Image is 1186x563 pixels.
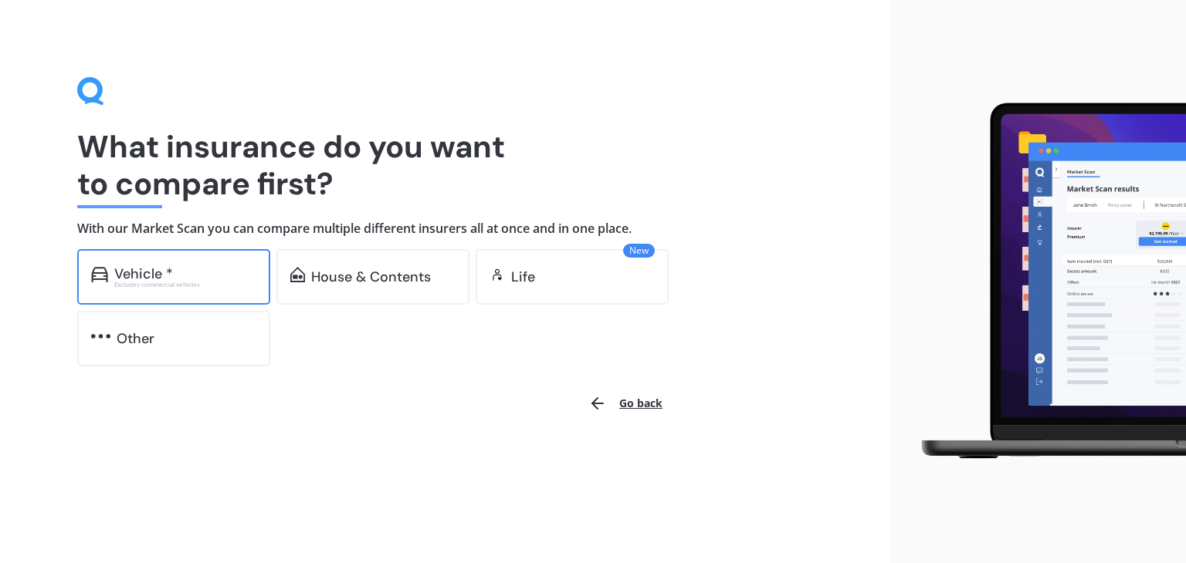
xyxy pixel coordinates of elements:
h1: What insurance do you want to compare first? [77,128,812,202]
div: Excludes commercial vehicles [114,281,256,288]
div: Other [117,331,154,346]
button: Go back [579,385,672,422]
img: life.f720d6a2d7cdcd3ad642.svg [490,267,505,282]
img: laptop.webp [902,95,1186,467]
div: House & Contents [311,269,431,285]
div: Vehicle * [114,266,173,281]
span: New [623,244,655,258]
h4: With our Market Scan you can compare multiple different insurers all at once and in one place. [77,221,812,237]
img: car.f15378c7a67c060ca3f3.svg [91,267,108,282]
div: Life [511,269,535,285]
img: home-and-contents.b802091223b8502ef2dd.svg [290,267,305,282]
img: other.81dba5aafe580aa69f38.svg [91,329,110,344]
